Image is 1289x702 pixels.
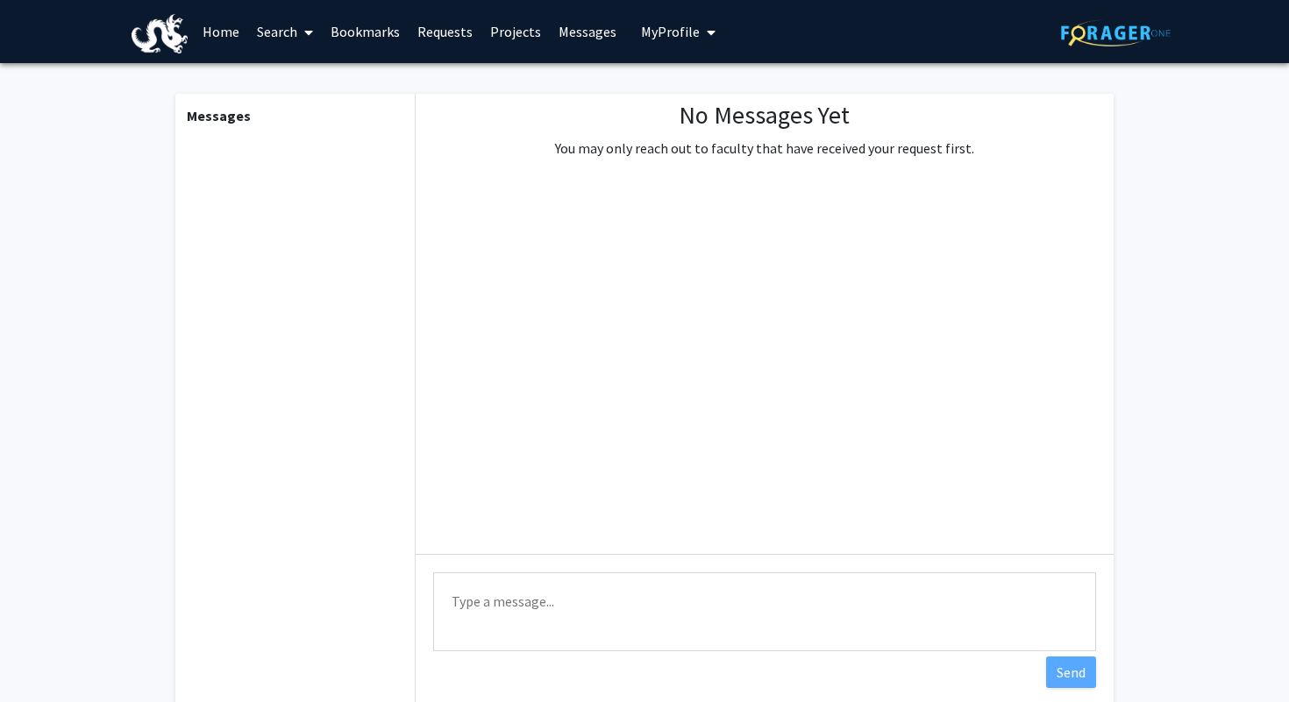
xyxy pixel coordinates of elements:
[433,572,1096,651] textarea: Message
[409,1,481,62] a: Requests
[248,1,322,62] a: Search
[1061,19,1171,46] img: ForagerOne Logo
[1046,656,1096,688] button: Send
[13,623,75,689] iframe: Chat
[641,23,700,40] span: My Profile
[194,1,248,62] a: Home
[550,1,625,62] a: Messages
[555,101,974,131] h1: No Messages Yet
[187,107,251,124] b: Messages
[555,138,974,159] p: You may only reach out to faculty that have received your request first.
[481,1,550,62] a: Projects
[322,1,409,62] a: Bookmarks
[132,14,188,53] img: Drexel University Logo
